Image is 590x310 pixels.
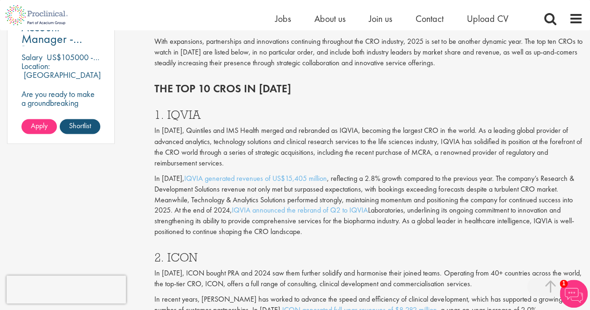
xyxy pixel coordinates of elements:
[21,119,57,134] a: Apply
[154,109,583,121] h3: 1. IQVIA
[21,61,50,71] span: Location:
[275,13,291,25] a: Jobs
[7,276,126,303] iframe: reCAPTCHA
[560,280,568,288] span: 1
[154,83,583,95] h2: The top 10 CROs in [DATE]
[232,205,368,214] a: IQVIA announced the rebrand of Q2 to IQVIA
[154,173,583,237] p: In [DATE], , reflecting a 2.8% growth compared to the previous year. The company’s Research & Dev...
[21,90,100,152] p: Are you ready to make a groundbreaking impact in the world of biotechnology? Join a growing compa...
[47,52,170,62] p: US$105000 - US$115000 per annum
[21,21,100,45] a: Account Manager - [GEOGRAPHIC_DATA]
[21,69,103,89] p: [GEOGRAPHIC_DATA], [GEOGRAPHIC_DATA]
[154,268,583,289] p: In [DATE], ICON bought PRA and 2024 saw them further solidify and harmonise their joined teams. O...
[467,13,508,25] a: Upload CV
[21,19,134,58] span: Account Manager - [GEOGRAPHIC_DATA]
[560,280,588,308] img: Chatbot
[369,13,392,25] a: Join us
[154,125,583,168] p: In [DATE], Quintiles and IMS Health merged and rebranded as IQVIA, becoming the largest CRO in th...
[60,119,100,134] a: Shortlist
[154,251,583,263] h3: 2. ICON
[184,173,327,183] a: IQVIA generated revenues of US$15,405 million
[416,13,444,25] a: Contact
[314,13,346,25] a: About us
[31,121,48,131] span: Apply
[21,52,42,62] span: Salary
[154,36,583,69] p: With expansions, partnerships and innovations continuing throughout the CRO industry, 2025 is set...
